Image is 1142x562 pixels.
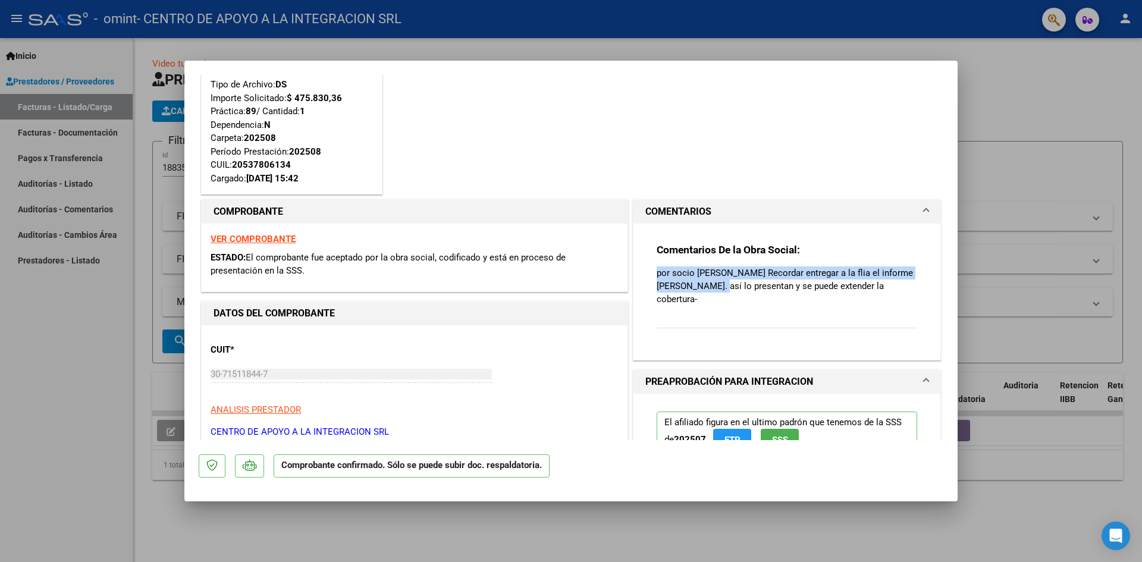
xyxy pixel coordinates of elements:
strong: 202508 [244,133,276,143]
strong: DATOS DEL COMPROBANTE [214,307,335,319]
div: Open Intercom Messenger [1102,522,1130,550]
span: FTP [724,435,741,445]
p: por socio [PERSON_NAME] Recordar entregar a la flia el informe [PERSON_NAME]. así lo presentan y ... [657,266,917,306]
div: 20537806134 [232,158,291,172]
div: Tipo de Archivo: Importe Solicitado: Práctica: / Cantidad: Dependencia: Carpeta: Período Prestaci... [211,65,373,186]
h1: PREAPROBACIÓN PARA INTEGRACION [645,375,813,389]
strong: Comentarios De la Obra Social: [657,244,800,256]
mat-expansion-panel-header: PREAPROBACIÓN PARA INTEGRACION [633,370,940,394]
strong: N [264,120,271,130]
span: ANALISIS PRESTADOR [211,404,301,415]
strong: 1 [300,106,305,117]
p: CUIT [211,343,333,357]
span: El comprobante fue aceptado por la obra social, codificado y está en proceso de presentación en l... [211,252,566,277]
strong: [DATE] 15:42 [246,173,299,184]
button: FTP [713,429,751,451]
span: ESTADO: [211,252,246,263]
button: SSS [761,429,799,451]
span: SSS [772,435,788,445]
p: CENTRO DE APOYO A LA INTEGRACION SRL [211,425,619,439]
strong: DS [275,79,287,90]
p: Comprobante confirmado. Sólo se puede subir doc. respaldatoria. [274,454,550,478]
strong: 202507 [674,434,706,445]
strong: 202508 [289,146,321,157]
strong: $ 475.830,36 [287,93,342,103]
p: El afiliado figura en el ultimo padrón que tenemos de la SSS de [657,412,917,456]
a: VER COMPROBANTE [211,234,296,244]
strong: 89 [246,106,256,117]
h1: COMENTARIOS [645,205,711,219]
div: COMENTARIOS [633,224,940,360]
strong: COMPROBANTE [214,206,283,217]
mat-expansion-panel-header: COMENTARIOS [633,200,940,224]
